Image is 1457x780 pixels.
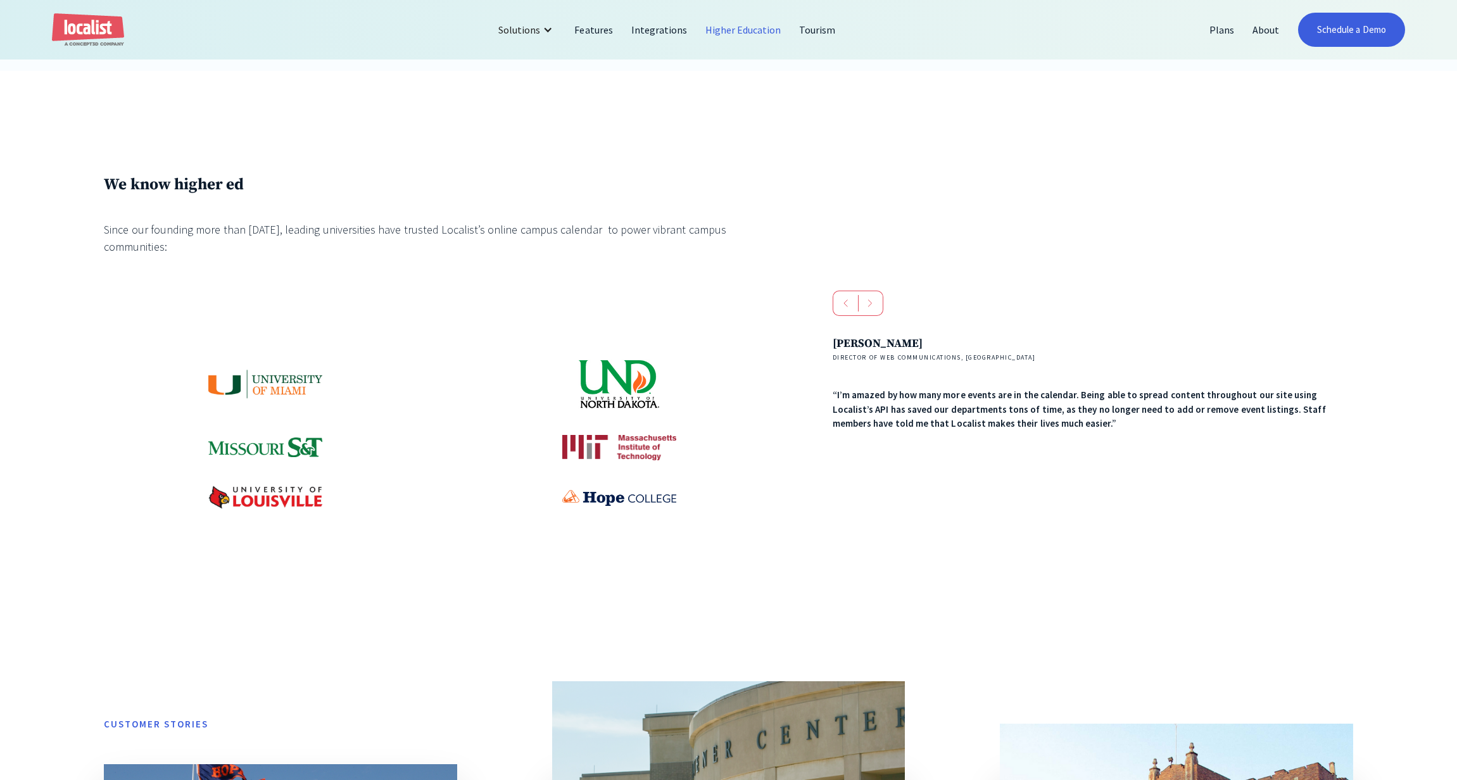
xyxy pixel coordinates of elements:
[790,15,845,45] a: Tourism
[833,388,1353,431] div: “I’m amazed by how many more events are in the calendar. Being able to spread content throughout ...
[104,717,1353,732] h6: CUstomer stories
[833,353,1353,362] h4: Director of Web Communications, [GEOGRAPHIC_DATA]
[1201,15,1244,45] a: Plans
[498,22,540,37] div: Solutions
[1298,13,1405,47] a: Schedule a Demo
[104,221,780,255] div: Since our founding more than [DATE], leading universities have trusted Localist’s online campus c...
[208,437,322,457] img: Missouri S&T logo
[833,335,1353,431] div: 1 of 3
[104,175,780,194] h3: We know higher ed
[562,435,676,460] img: Massachusetts Institute of Technology logo
[52,13,124,47] a: home
[565,15,622,45] a: Features
[489,15,565,45] div: Solutions
[833,291,1353,445] div: carousel
[208,486,322,509] img: University of Louisville logo
[858,291,883,316] div: next slide
[622,15,697,45] a: Integrations
[562,490,676,506] img: Hope College logo
[208,369,322,399] img: University of Miami logo
[1244,15,1289,45] a: About
[833,291,859,316] div: previous slide
[578,359,660,410] img: University of North Dakota logo
[697,15,791,45] a: Higher Education
[833,336,923,351] strong: [PERSON_NAME]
